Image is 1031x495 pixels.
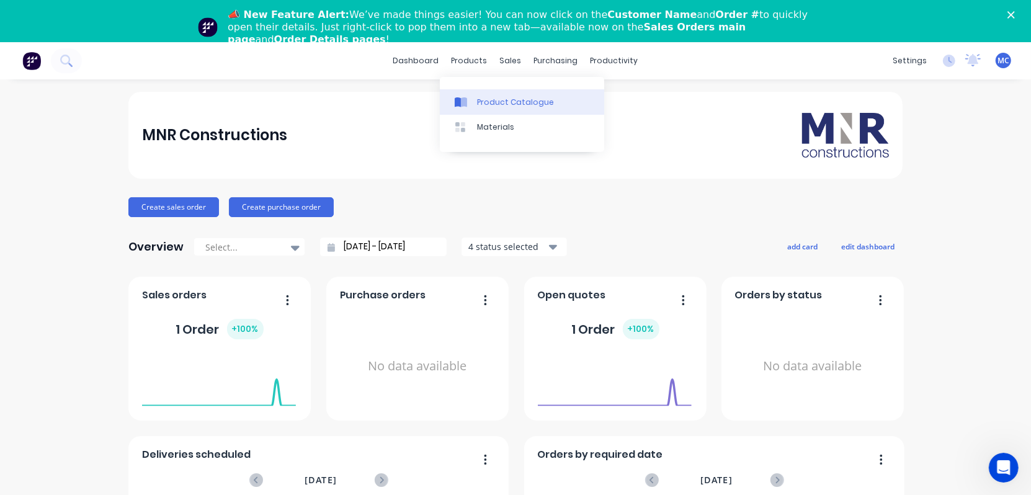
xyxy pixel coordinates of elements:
div: Close [1007,11,1020,19]
div: + 100 % [227,319,264,339]
iframe: Intercom live chat [989,453,1019,483]
div: + 100 % [623,319,659,339]
b: Order Details pages [274,33,386,45]
b: Sales Orders main page [228,21,746,45]
b: Order # [716,9,760,20]
div: sales [494,51,528,70]
span: Sales orders [142,288,207,303]
img: Factory [22,51,41,70]
span: Purchase orders [340,288,426,303]
button: add card [779,238,826,254]
div: products [445,51,494,70]
div: Overview [128,234,184,259]
div: settings [886,51,933,70]
img: Profile image for Team [198,17,218,37]
div: Materials [477,122,514,133]
span: Open quotes [538,288,606,303]
a: dashboard [387,51,445,70]
button: Create purchase order [229,197,334,217]
div: No data available [735,308,891,425]
div: 4 status selected [468,240,547,253]
span: [DATE] [305,473,337,487]
button: 4 status selected [462,238,567,256]
a: Materials [440,115,604,140]
div: Product Catalogue [477,97,554,108]
div: 1 Order [176,319,264,339]
button: Create sales order [128,197,219,217]
div: 1 Order [572,319,659,339]
span: Orders by status [735,288,823,303]
button: edit dashboard [833,238,903,254]
div: purchasing [528,51,584,70]
a: Product Catalogue [440,89,604,114]
div: No data available [340,308,496,425]
div: We’ve made things easier! You can now click on the and to quickly open their details. Just right-... [228,9,813,46]
div: productivity [584,51,645,70]
img: MNR Constructions [802,113,889,158]
b: 📣 New Feature Alert: [228,9,349,20]
div: MNR Constructions [142,123,287,148]
span: MC [998,55,1009,66]
b: Customer Name [607,9,697,20]
span: [DATE] [700,473,733,487]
